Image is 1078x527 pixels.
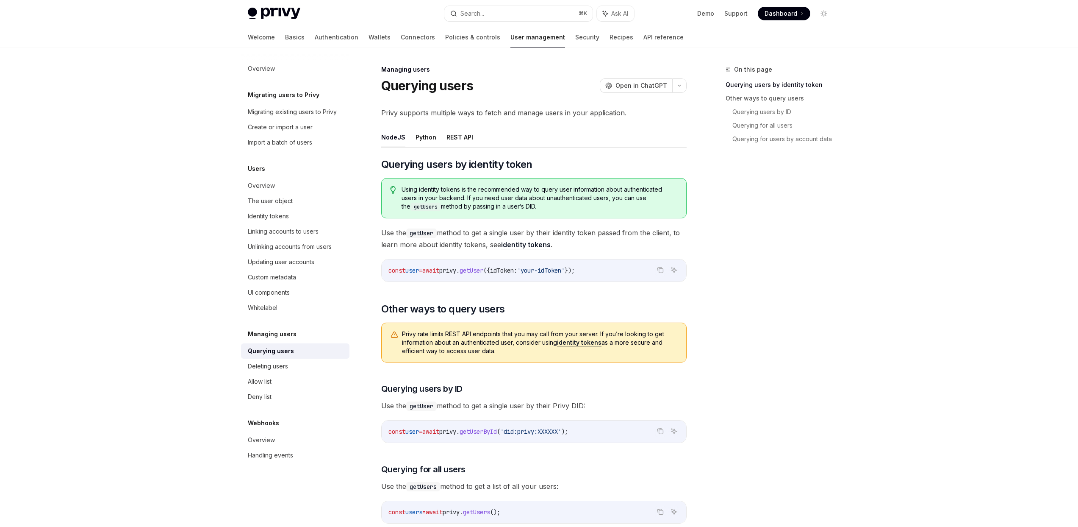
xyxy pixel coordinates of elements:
[248,181,275,191] div: Overview
[241,120,349,135] a: Create or import a user
[381,78,474,93] h1: Querying users
[655,426,666,437] button: Copy the contents from the code block
[381,127,405,147] button: NodeJS
[500,428,561,435] span: 'did:privy:XXXXXX'
[497,428,500,435] span: (
[611,9,628,18] span: Ask AI
[248,90,319,100] h5: Migrating users to Privy
[381,480,687,492] span: Use the method to get a list of all your users:
[241,209,349,224] a: Identity tokens
[460,508,463,516] span: .
[285,27,305,47] a: Basics
[668,506,679,517] button: Ask AI
[241,285,349,300] a: UI components
[439,267,456,274] span: privy
[241,135,349,150] a: Import a batch of users
[732,119,837,132] a: Querying for all users
[241,224,349,239] a: Linking accounts to users
[456,428,460,435] span: .
[416,127,436,147] button: Python
[483,267,490,274] span: ({
[643,27,684,47] a: API reference
[668,426,679,437] button: Ask AI
[490,267,517,274] span: idToken:
[579,10,587,17] span: ⌘ K
[241,254,349,270] a: Updating user accounts
[241,374,349,389] a: Allow list
[248,164,265,174] h5: Users
[248,226,319,237] div: Linking accounts to users
[426,508,443,516] span: await
[248,361,288,371] div: Deleting users
[248,257,314,267] div: Updating user accounts
[381,158,532,171] span: Querying users by identity token
[517,267,565,274] span: 'your-idToken'
[248,376,272,387] div: Allow list
[241,104,349,120] a: Migrating existing users to Privy
[758,7,810,20] a: Dashboard
[445,27,500,47] a: Policies & controls
[463,508,490,516] span: getUsers
[388,508,405,516] span: const
[381,227,687,251] span: Use the method to get a single user by their identity token passed from the client, to learn more...
[248,122,313,132] div: Create or import a user
[248,303,277,313] div: Whitelabel
[248,418,279,428] h5: Webhooks
[406,402,437,411] code: getUser
[460,8,484,19] div: Search...
[419,428,422,435] span: =
[388,428,405,435] span: const
[697,9,714,18] a: Demo
[615,81,667,90] span: Open in ChatGPT
[248,64,275,74] div: Overview
[422,267,439,274] span: await
[610,27,633,47] a: Recipes
[241,448,349,463] a: Handling events
[726,92,837,105] a: Other ways to query users
[248,287,290,298] div: UI components
[443,508,460,516] span: privy
[241,389,349,404] a: Deny list
[248,137,312,148] div: Import a batch of users
[381,463,466,475] span: Querying for all users
[381,65,687,74] div: Managing users
[422,428,439,435] span: await
[422,508,426,516] span: =
[817,7,831,20] button: Toggle dark mode
[248,8,300,20] img: light logo
[405,267,419,274] span: user
[248,242,332,252] div: Unlinking accounts from users
[460,428,497,435] span: getUserById
[381,107,687,119] span: Privy supports multiple ways to fetch and manage users in your application.
[668,265,679,276] button: Ask AI
[732,132,837,146] a: Querying for users by account data
[241,193,349,209] a: The user object
[241,343,349,359] a: Querying users
[241,270,349,285] a: Custom metadata
[248,392,272,402] div: Deny list
[248,450,293,460] div: Handling events
[655,506,666,517] button: Copy the contents from the code block
[248,346,294,356] div: Querying users
[390,331,399,339] svg: Warning
[600,78,672,93] button: Open in ChatGPT
[444,6,593,21] button: Search...⌘K
[248,329,297,339] h5: Managing users
[248,27,275,47] a: Welcome
[248,196,293,206] div: The user object
[381,383,463,395] span: Querying users by ID
[597,6,634,21] button: Ask AI
[381,302,505,316] span: Other ways to query users
[557,339,601,346] a: identity tokens
[734,64,772,75] span: On this page
[248,107,337,117] div: Migrating existing users to Privy
[241,61,349,76] a: Overview
[390,186,396,194] svg: Tip
[241,359,349,374] a: Deleting users
[402,185,677,211] span: Using identity tokens is the recommended way to query user information about authenticated users ...
[490,508,500,516] span: ();
[402,330,678,355] span: Privy rate limits REST API endpoints that you may call from your server. If you’re looking to get...
[248,272,296,282] div: Custom metadata
[732,105,837,119] a: Querying users by ID
[405,508,422,516] span: users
